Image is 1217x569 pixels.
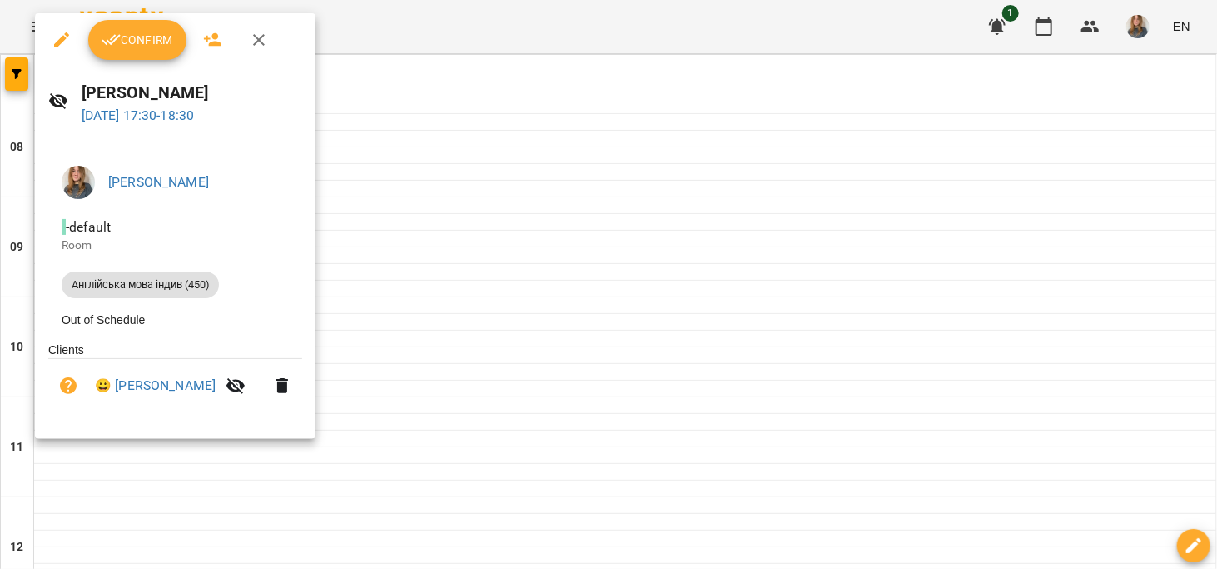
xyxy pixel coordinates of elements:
[82,107,195,123] a: [DATE] 17:30-18:30
[102,30,173,50] span: Confirm
[62,219,114,235] span: - default
[48,342,302,419] ul: Clients
[48,305,302,335] li: Out of Schedule
[88,20,186,60] button: Confirm
[62,237,289,254] p: Room
[82,80,302,106] h6: [PERSON_NAME]
[48,366,88,406] button: Unpaid. Bill the attendance?
[62,277,219,292] span: Англійська мова індив (450)
[95,376,216,396] a: 😀 [PERSON_NAME]
[108,174,209,190] a: [PERSON_NAME]
[62,166,95,199] img: 6f40374b6a1accdc2a90a8d7dc3ac7b7.jpg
